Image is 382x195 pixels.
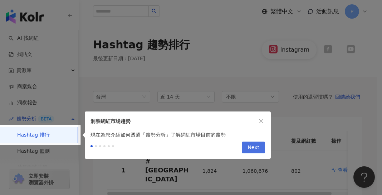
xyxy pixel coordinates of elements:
div: 現在為您介紹如何透過「趨勢分析」了解網紅市場目前的趨勢 [85,131,271,139]
span: Next [248,142,259,153]
div: 洞察網紅市場趨勢 [90,117,257,125]
button: Next [242,142,265,153]
span: close [259,119,264,124]
button: close [257,117,265,125]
